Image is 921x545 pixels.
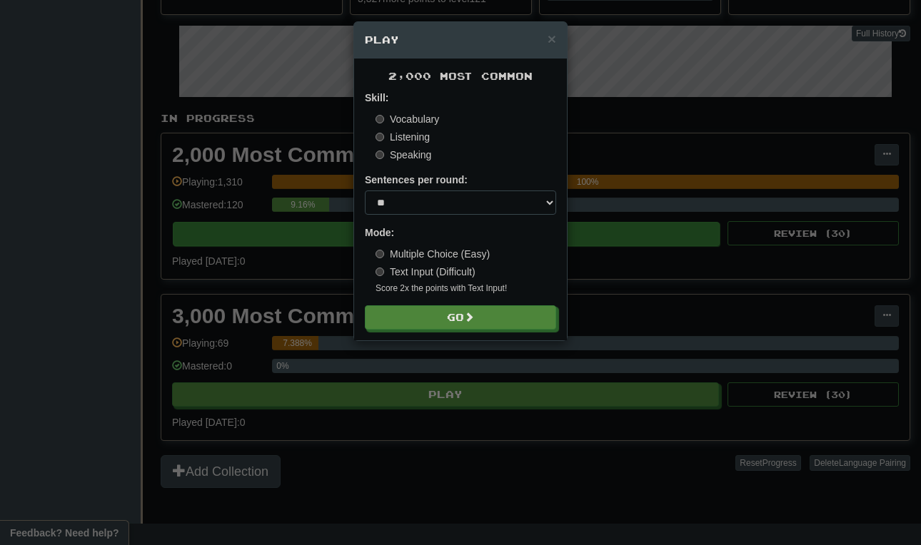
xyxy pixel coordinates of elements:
[365,305,556,330] button: Go
[365,33,556,47] h5: Play
[376,112,439,126] label: Vocabulary
[376,282,556,295] small: Score 2x the points with Text Input !
[365,92,388,103] strong: Skill:
[376,247,490,261] label: Multiple Choice (Easy)
[376,130,430,144] label: Listening
[365,173,468,187] label: Sentences per round:
[376,268,384,276] input: Text Input (Difficult)
[376,265,475,279] label: Text Input (Difficult)
[388,70,533,82] span: 2,000 Most Common
[376,250,384,258] input: Multiple Choice (Easy)
[376,115,384,123] input: Vocabulary
[548,31,556,46] button: Close
[548,31,556,47] span: ×
[376,148,431,162] label: Speaking
[376,151,384,159] input: Speaking
[376,133,384,141] input: Listening
[365,227,394,238] strong: Mode:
